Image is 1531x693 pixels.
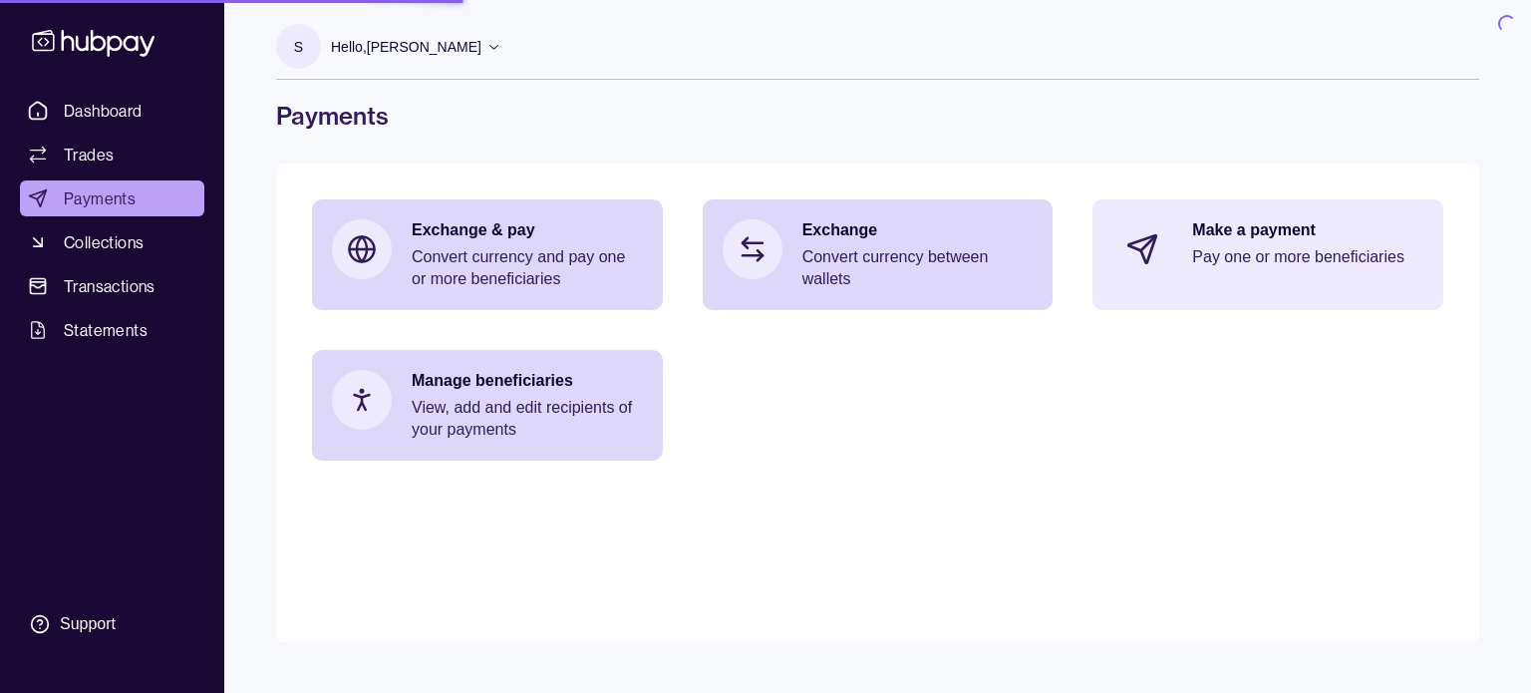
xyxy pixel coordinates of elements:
span: Transactions [64,274,155,298]
span: Payments [64,186,136,210]
a: Statements [20,312,204,348]
span: Dashboard [64,99,143,123]
a: Support [20,603,204,645]
a: ExchangeConvert currency between wallets [703,199,1054,310]
a: Transactions [20,268,204,304]
a: Trades [20,137,204,173]
a: Dashboard [20,93,204,129]
p: Pay one or more beneficiaries [1192,246,1423,268]
p: Exchange & pay [412,219,643,241]
a: Payments [20,180,204,216]
p: Make a payment [1192,219,1423,241]
a: Make a paymentPay one or more beneficiaries [1092,199,1443,299]
span: Trades [64,143,114,167]
h1: Payments [276,100,1479,132]
p: Manage beneficiaries [412,370,643,392]
a: Manage beneficiariesView, add and edit recipients of your payments [312,350,663,461]
a: Collections [20,224,204,260]
p: S [294,36,303,58]
span: Collections [64,230,144,254]
p: Convert currency between wallets [802,246,1034,290]
span: Statements [64,318,148,342]
p: Convert currency and pay one or more beneficiaries [412,246,643,290]
a: Exchange & payConvert currency and pay one or more beneficiaries [312,199,663,310]
p: Exchange [802,219,1034,241]
p: View, add and edit recipients of your payments [412,397,643,441]
p: Hello, [PERSON_NAME] [331,36,481,58]
div: Support [60,613,116,635]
